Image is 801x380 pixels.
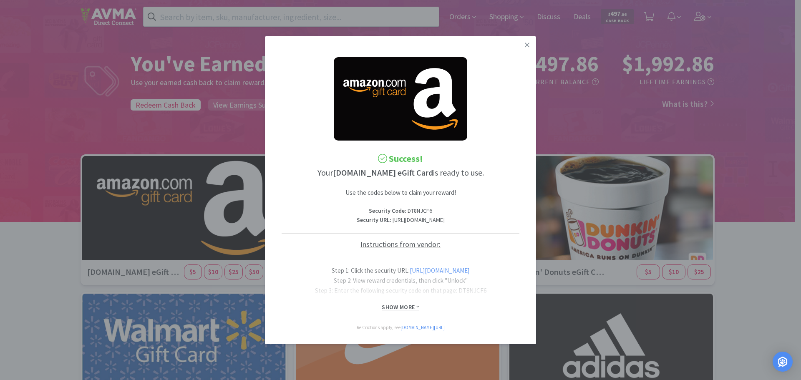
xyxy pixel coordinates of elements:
h3: Your is ready to use. [282,166,519,179]
p: Restrictions apply, see [296,324,505,332]
strong: Security Code : [369,207,406,214]
strong: [DOMAIN_NAME] eGift Card [333,167,433,178]
img: 4376d178c9774d9e8a976ebba5da0f7f_16.png [334,57,467,140]
h5: Instructions from vendor: [282,233,519,256]
a: [DOMAIN_NAME][URL] [400,325,445,330]
p: DT8NJCF6 [282,206,519,215]
p: [URL][DOMAIN_NAME] [282,215,519,224]
strong: Security URL : [357,216,391,224]
div: Open Intercom Messenger [773,352,793,372]
p: Use the codes below to claim your reward! [296,188,505,198]
span: Show More [382,303,419,311]
p: Step 1: Click the security URL: Step 2: View reward credentials, then click "Unlock" Step 3: Ente... [296,256,505,326]
h2: Success! [282,151,519,166]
